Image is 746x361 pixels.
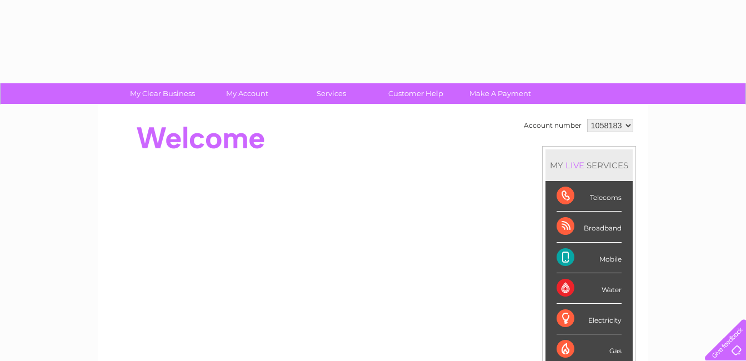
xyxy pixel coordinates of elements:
div: LIVE [563,160,587,171]
a: Services [286,83,377,104]
div: Mobile [557,243,622,273]
a: My Clear Business [117,83,208,104]
div: MY SERVICES [545,149,633,181]
a: My Account [201,83,293,104]
div: Water [557,273,622,304]
a: Customer Help [370,83,462,104]
div: Electricity [557,304,622,334]
a: Make A Payment [454,83,546,104]
td: Account number [521,116,584,135]
div: Broadband [557,212,622,242]
div: Telecoms [557,181,622,212]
